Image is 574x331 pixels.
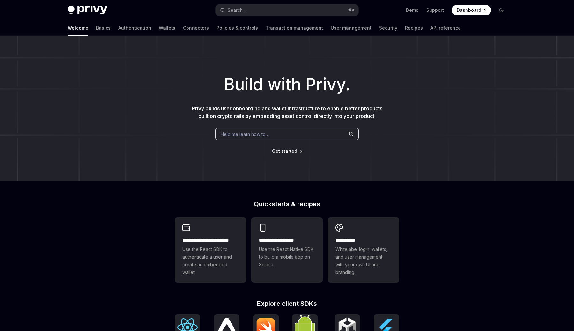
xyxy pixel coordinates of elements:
[118,20,151,36] a: Authentication
[221,131,269,137] span: Help me learn how to…
[192,105,382,119] span: Privy builds user onboarding and wallet infrastructure to enable better products built on crypto ...
[175,201,399,207] h2: Quickstarts & recipes
[266,20,323,36] a: Transaction management
[10,72,564,97] h1: Build with Privy.
[331,20,372,36] a: User management
[406,7,419,13] a: Demo
[452,5,491,15] a: Dashboard
[183,20,209,36] a: Connectors
[251,217,323,283] a: **** **** **** ***Use the React Native SDK to build a mobile app on Solana.
[216,4,358,16] button: Search...⌘K
[430,20,461,36] a: API reference
[426,7,444,13] a: Support
[217,20,258,36] a: Policies & controls
[228,6,246,14] div: Search...
[272,148,297,154] a: Get started
[259,246,315,268] span: Use the React Native SDK to build a mobile app on Solana.
[335,246,392,276] span: Whitelabel login, wallets, and user management with your own UI and branding.
[68,20,88,36] a: Welcome
[348,8,355,13] span: ⌘ K
[159,20,175,36] a: Wallets
[379,20,397,36] a: Security
[96,20,111,36] a: Basics
[182,246,239,276] span: Use the React SDK to authenticate a user and create an embedded wallet.
[175,300,399,307] h2: Explore client SDKs
[457,7,481,13] span: Dashboard
[328,217,399,283] a: **** *****Whitelabel login, wallets, and user management with your own UI and branding.
[405,20,423,36] a: Recipes
[68,6,107,15] img: dark logo
[496,5,506,15] button: Toggle dark mode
